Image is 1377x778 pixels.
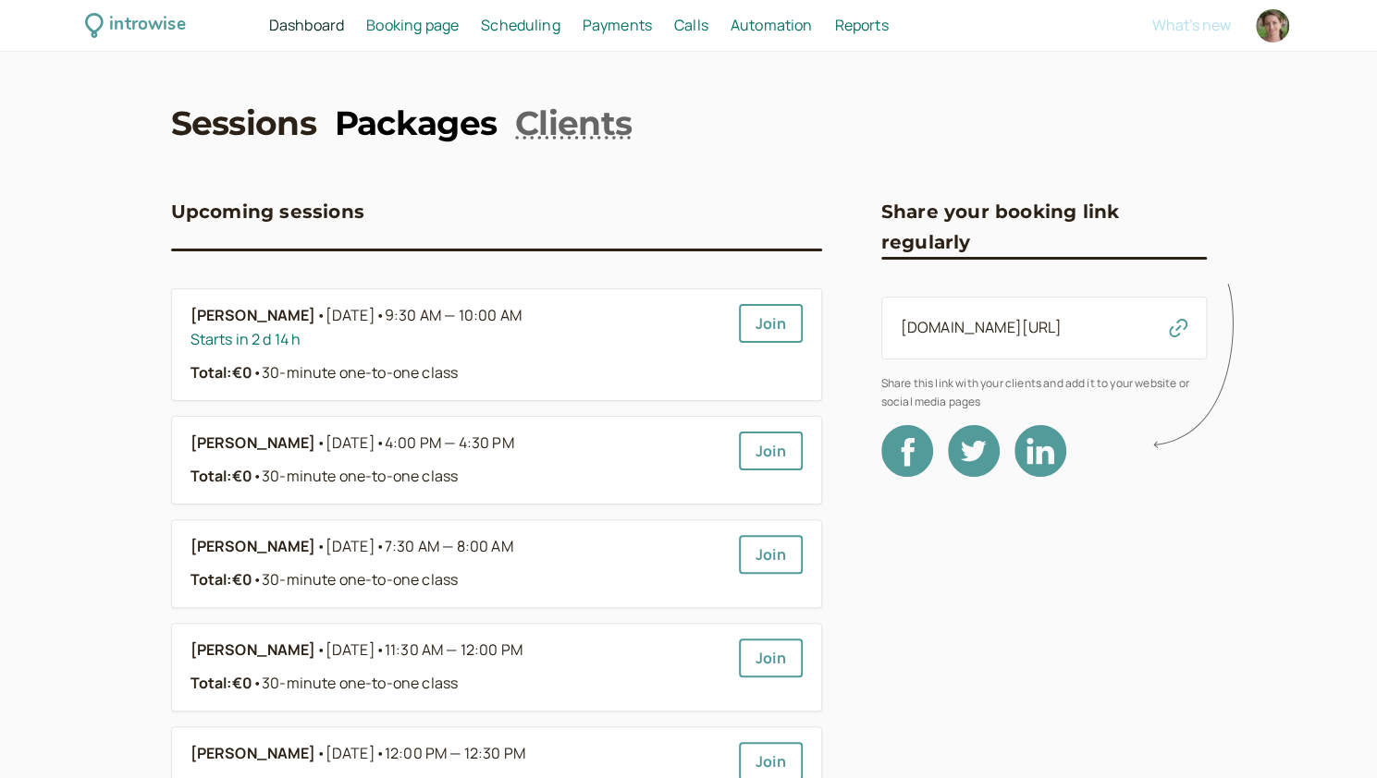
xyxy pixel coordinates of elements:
a: Dashboard [269,14,344,38]
span: Reports [834,15,888,35]
a: [PERSON_NAME]•[DATE]•11:30 AM — 12:00 PMTotal:€0•30-minute one-to-one class [191,638,724,696]
span: • [375,743,385,763]
span: [DATE] [326,535,513,559]
span: • [316,638,326,663]
strong: Total: €0 [191,362,252,383]
span: 4:00 PM — 4:30 PM [385,432,514,453]
button: What's new [1152,17,1231,33]
h3: Share your booking link regularly [881,197,1207,257]
span: • [252,569,262,590]
a: [PERSON_NAME]•[DATE]•9:30 AM — 10:00 AMStarts in 2 d 14 hTotal:€0•30-minute one-to-one class [191,304,724,385]
strong: Total: €0 [191,569,252,590]
div: introwise [109,11,185,40]
a: Join [739,304,803,343]
span: • [375,305,385,325]
span: [DATE] [326,638,523,663]
span: [DATE] [326,432,514,456]
a: Scheduling [481,14,560,38]
span: Scheduling [481,15,560,35]
span: • [375,639,385,660]
span: 30-minute one-to-one class [252,673,458,693]
a: [DOMAIN_NAME][URL] [901,317,1063,337]
span: • [316,304,326,328]
a: Reports [834,14,888,38]
span: 7:30 AM — 8:00 AM [385,536,513,556]
span: • [252,673,262,693]
a: introwise [85,11,186,40]
span: • [316,535,326,559]
span: • [316,742,326,766]
span: Dashboard [269,15,344,35]
strong: Total: €0 [191,466,252,486]
span: [DATE] [326,304,522,328]
span: Automation [731,15,813,35]
span: Payments [583,15,652,35]
span: What's new [1152,15,1231,35]
span: 12:00 PM — 12:30 PM [385,743,525,763]
a: Account [1253,6,1292,45]
b: [PERSON_NAME] [191,432,316,456]
a: Join [739,432,803,470]
span: • [316,432,326,456]
a: Calls [674,14,708,38]
span: 9:30 AM — 10:00 AM [385,305,522,325]
h3: Upcoming sessions [171,197,364,226]
span: 30-minute one-to-one class [252,466,458,486]
span: Share this link with your clients and add it to your website or social media pages [881,374,1207,410]
span: 30-minute one-to-one class [252,569,458,590]
a: Sessions [171,100,316,146]
span: • [252,466,262,486]
b: [PERSON_NAME] [191,638,316,663]
div: Starts in 2 d 14 h [191,328,724,352]
strong: Total: €0 [191,673,252,693]
span: 30-minute one-to-one class [252,362,458,383]
a: Automation [731,14,813,38]
span: Booking page [366,15,459,35]
b: [PERSON_NAME] [191,304,316,328]
span: • [375,536,385,556]
a: Payments [583,14,652,38]
iframe: Chat Widget [1285,689,1377,778]
a: Booking page [366,14,459,38]
span: • [252,362,262,383]
b: [PERSON_NAME] [191,742,316,766]
a: Join [739,638,803,677]
span: [DATE] [326,742,525,766]
a: Packages [335,100,497,146]
span: Calls [674,15,708,35]
a: [PERSON_NAME]•[DATE]•4:00 PM — 4:30 PMTotal:€0•30-minute one-to-one class [191,432,724,489]
a: Clients [515,100,632,146]
a: Join [739,535,803,574]
span: • [375,432,385,453]
span: 11:30 AM — 12:00 PM [385,639,523,660]
a: [PERSON_NAME]•[DATE]•7:30 AM — 8:00 AMTotal:€0•30-minute one-to-one class [191,535,724,592]
b: [PERSON_NAME] [191,535,316,559]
